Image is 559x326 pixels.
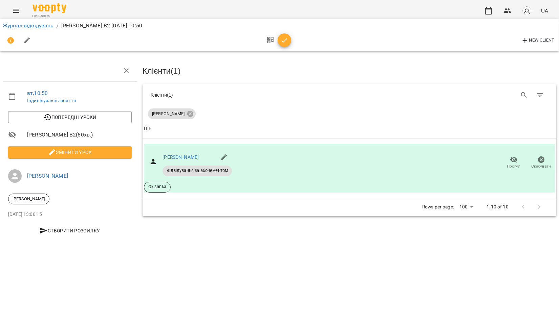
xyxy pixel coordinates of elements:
[61,22,142,30] p: [PERSON_NAME] В2 [DATE] 10:50
[541,7,548,14] span: UA
[163,168,232,174] span: Відвідування за абонементом
[3,22,54,29] a: Журнал відвідувань
[8,3,24,19] button: Menu
[500,153,528,172] button: Прогул
[457,202,476,212] div: 100
[3,22,556,30] nav: breadcrumb
[27,131,132,139] span: [PERSON_NAME] В2 ( 60 хв. )
[163,154,199,160] a: [PERSON_NAME]
[144,125,152,133] div: ПІБ
[148,111,189,117] span: [PERSON_NAME]
[14,148,126,156] span: Змінити урок
[144,125,555,133] span: ПІБ
[8,194,49,204] div: [PERSON_NAME]
[532,87,548,103] button: Фільтр
[14,113,126,121] span: Попередні уроки
[11,227,129,235] span: Створити розсилку
[27,173,68,179] a: [PERSON_NAME]
[143,67,556,75] h3: Клієнти ( 1 )
[8,111,132,123] button: Попередні уроки
[33,14,66,18] span: For Business
[522,6,532,16] img: avatar_s.png
[528,153,555,172] button: Скасувати
[33,3,66,13] img: Voopty Logo
[521,36,555,45] span: New Client
[507,164,521,169] span: Прогул
[538,4,551,17] button: UA
[151,92,344,98] div: Клієнти ( 1 )
[487,204,508,210] p: 1-10 of 10
[519,35,556,46] button: New Client
[532,164,551,169] span: Скасувати
[422,204,454,210] p: Rows per page:
[144,184,170,190] span: Ok.sanka
[27,98,76,103] a: Індивідуальні заняття
[143,84,556,106] div: Table Toolbar
[27,90,48,96] a: вт , 10:50
[148,108,196,119] div: [PERSON_NAME]
[8,196,49,202] span: [PERSON_NAME]
[8,211,132,218] p: [DATE] 13:00:15
[516,87,532,103] button: Search
[8,225,132,237] button: Створити розсилку
[144,125,152,133] div: Sort
[8,146,132,158] button: Змінити урок
[57,22,59,30] li: /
